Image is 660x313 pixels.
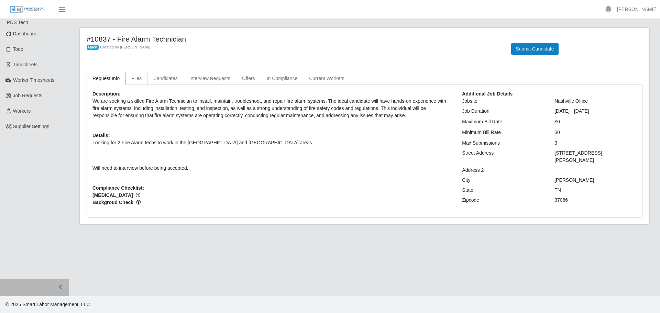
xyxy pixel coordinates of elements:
a: Candidates [147,72,184,85]
div: Zipcode [457,197,549,204]
a: Current Workers [303,72,350,85]
span: Backgroud Check [92,199,452,206]
span: PDS Tech [7,20,28,25]
a: In Compliance [261,72,304,85]
a: [PERSON_NAME] [617,6,657,13]
div: [DATE] - [DATE] [549,108,642,115]
img: SLM Logo [10,6,44,13]
button: Submit Candidate [511,43,558,55]
h4: #10837 - Fire Alarm Technician [87,35,501,43]
span: © 2025 Smart Labor Management, LLC [5,302,90,307]
span: Open [87,45,99,50]
p: Looking for 2 Fire Alarm techs to work in the [GEOGRAPHIC_DATA] and [GEOGRAPHIC_DATA] areas. [92,139,452,146]
a: Files [125,72,147,85]
span: [MEDICAL_DATA] [92,192,452,199]
p: We are seeking a skilled Fire Alarm Technician to install, maintain, troubleshoot, and repair fir... [92,98,452,119]
span: Created by [PERSON_NAME] [100,45,152,49]
div: State [457,187,549,194]
b: Additional Job Details [462,91,513,97]
b: Description: [92,91,121,97]
div: 3 [549,139,642,147]
p: Will need to interview before being accepted. [92,165,452,172]
span: Job Requests [13,93,43,98]
b: Details: [92,133,110,138]
div: Street Address [457,149,549,164]
span: Supplier Settings [13,124,49,129]
div: Nashville Office [549,98,642,105]
div: Max Submissions [457,139,549,147]
div: [STREET_ADDRESS][PERSON_NAME] [549,149,642,164]
div: Job Duration [457,108,549,115]
b: Compliance Checklist: [92,185,144,191]
div: $0 [549,129,642,136]
div: Maximum Bill Rate [457,118,549,125]
div: TN [549,187,642,194]
div: [PERSON_NAME] [549,177,642,184]
a: Request Info [87,72,125,85]
div: 37086 [549,197,642,204]
div: Jobsite [457,98,549,105]
span: Workers [13,108,31,114]
div: Minimum Bill Rate [457,129,549,136]
span: Timesheets [13,62,38,67]
a: Interview Requests [184,72,236,85]
span: Dashboard [13,31,37,36]
div: Address 2 [457,167,549,174]
span: Todo [13,46,23,52]
div: City [457,177,549,184]
span: Worker Timesheets [13,77,54,83]
a: Offers [236,72,261,85]
div: $0 [549,118,642,125]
